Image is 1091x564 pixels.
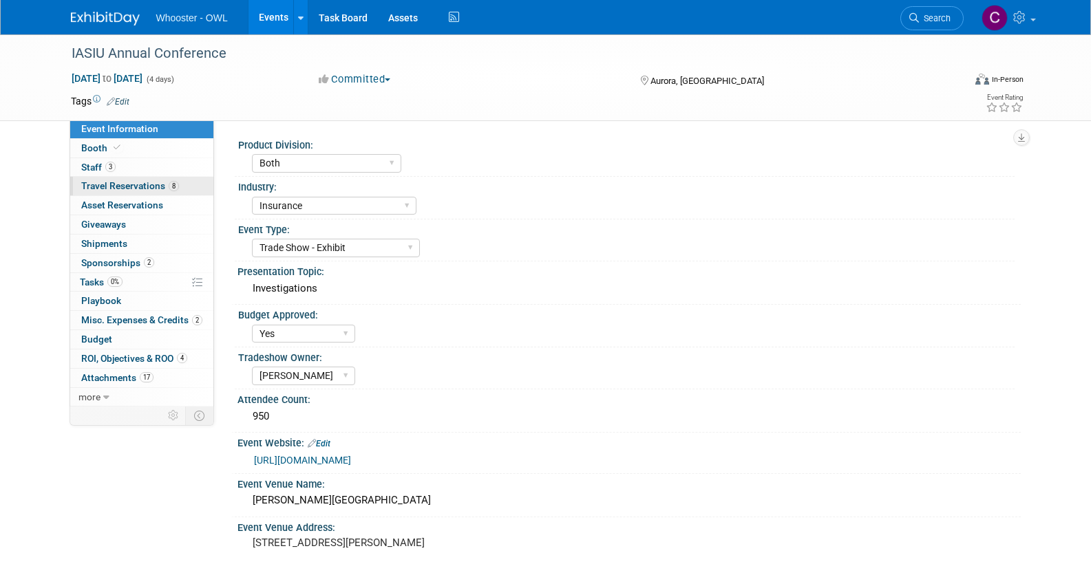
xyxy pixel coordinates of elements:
span: 17 [140,372,153,382]
span: Search [919,13,951,23]
a: Asset Reservations [70,196,213,215]
td: Tags [71,94,129,108]
span: Misc. Expenses & Credits [81,314,202,325]
span: to [100,73,114,84]
pre: [STREET_ADDRESS][PERSON_NAME] [253,536,549,549]
span: Asset Reservations [81,199,163,210]
div: Presentation Topic: [237,261,1021,279]
div: Product Division: [238,135,1015,152]
a: Attachments17 [70,369,213,387]
div: In-Person [991,74,1024,85]
span: Aurora, [GEOGRAPHIC_DATA] [650,76,764,86]
a: Edit [107,97,129,107]
span: Playbook [81,295,121,306]
span: Event Information [81,123,158,134]
div: Attendee Count: [237,389,1021,406]
img: Clare Louise Southcombe [982,5,1008,31]
span: Tasks [80,276,123,288]
span: Budget [81,334,112,345]
div: Event Venue Name: [237,474,1021,491]
a: [URL][DOMAIN_NAME] [254,455,351,466]
a: Shipments [70,235,213,253]
span: 2 [192,315,202,325]
div: Event Venue Address: [237,517,1021,534]
span: Whooster - OWL [156,12,228,23]
div: Investigations [248,278,1010,299]
span: ROI, Objectives & ROO [81,353,187,364]
span: 3 [105,162,116,172]
img: ExhibitDay [71,12,140,25]
span: Booth [81,142,123,153]
a: more [70,388,213,406]
div: Event Format [882,72,1024,92]
a: Sponsorships2 [70,254,213,272]
span: (4 days) [145,75,174,84]
span: Attachments [81,372,153,383]
a: Staff3 [70,158,213,177]
div: Event Rating [986,94,1023,101]
img: Format-Inperson.png [975,74,989,85]
a: Travel Reservations8 [70,177,213,195]
span: [DATE] [DATE] [71,72,143,85]
span: Sponsorships [81,257,154,268]
div: Industry: [238,177,1015,194]
div: IASIU Annual Conference [67,41,943,66]
a: Event Information [70,120,213,138]
span: 2 [144,257,154,268]
div: Budget Approved: [238,305,1015,322]
span: Staff [81,162,116,173]
div: Tradeshow Owner: [238,347,1015,365]
span: Travel Reservations [81,180,179,191]
span: more [78,391,100,402]
a: Booth [70,139,213,158]
div: Event Type: [238,219,1015,237]
a: Tasks0% [70,273,213,292]
span: 8 [169,181,179,191]
div: Event Website: [237,433,1021,451]
div: [PERSON_NAME][GEOGRAPHIC_DATA] [248,490,1010,511]
a: Misc. Expenses & Credits2 [70,311,213,329]
span: 4 [177,353,187,363]
a: Giveaways [70,215,213,234]
button: Committed [314,72,396,87]
span: 0% [107,276,123,287]
td: Toggle Event Tabs [185,406,213,424]
a: Search [900,6,964,30]
span: Giveaways [81,219,126,230]
span: Shipments [81,238,127,249]
div: 950 [248,406,1010,427]
i: Booth reservation complete [114,144,120,151]
a: ROI, Objectives & ROO4 [70,349,213,368]
a: Budget [70,330,213,349]
td: Personalize Event Tab Strip [162,406,186,424]
a: Edit [308,439,330,448]
a: Playbook [70,292,213,310]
